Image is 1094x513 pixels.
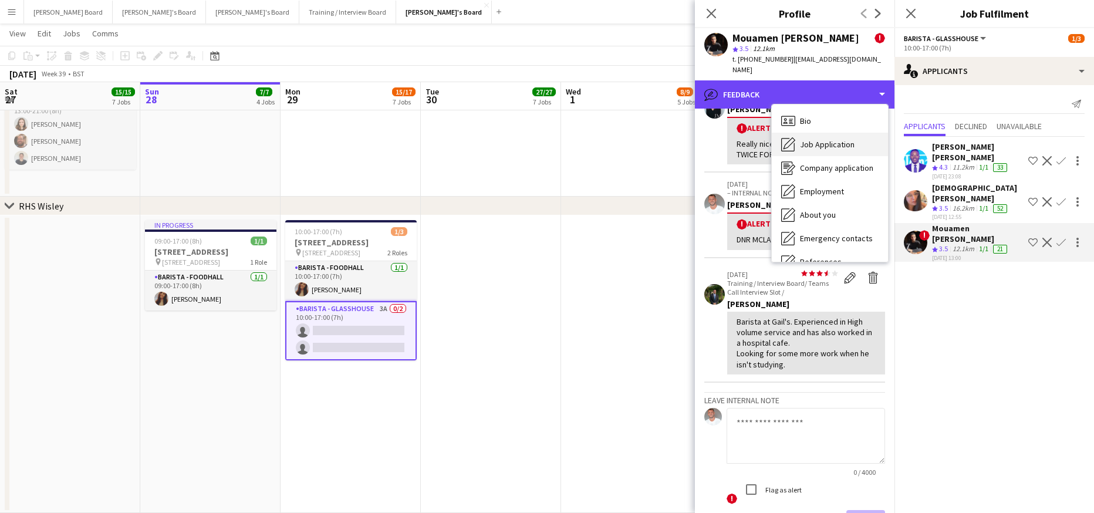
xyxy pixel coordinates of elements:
span: Comms [92,28,119,39]
div: 21 [993,245,1007,254]
span: t. [PHONE_NUMBER] [732,55,794,63]
span: ! [727,494,737,504]
div: Employment [772,180,888,203]
span: 1 Role [250,258,267,266]
div: Mouamen [PERSON_NAME] [932,223,1024,244]
button: [PERSON_NAME]'s Board [113,1,206,23]
span: 09:00-17:00 (8h) [154,237,202,245]
div: BST [73,69,85,78]
span: 15/17 [392,87,416,96]
span: Sat [5,86,18,97]
span: 1/1 [251,237,267,245]
span: Applicants [904,122,946,130]
div: [PERSON_NAME] [727,104,885,114]
span: 7/7 [256,87,272,96]
div: About you [772,203,888,227]
div: Feedback [695,80,894,109]
p: Training / Interview Board/ Teams Call Interview Slot / [727,279,838,296]
div: [PERSON_NAME] [PERSON_NAME] [932,141,1024,163]
div: Applicants [894,57,1094,85]
a: Jobs [58,26,85,41]
app-card-role: Barista - Foodhall1/110:00-17:00 (7h)[PERSON_NAME] [285,261,417,301]
span: 15/15 [112,87,135,96]
div: In progress [145,220,276,230]
label: Flag as alert [763,485,802,494]
span: ! [874,33,885,43]
span: Barista - Glasshouse [904,34,978,43]
div: Company application [772,156,888,180]
span: Mon [285,86,300,97]
app-skills-label: 1/1 [979,163,988,171]
div: Barista at Gail's. Experienced in High volume service and has also worked in a hospital cafe. Loo... [737,316,876,370]
span: 1/3 [391,227,407,236]
div: Alert [737,123,876,134]
span: Tue [426,86,439,97]
span: 4.3 [939,163,948,171]
span: 2 Roles [387,248,407,257]
div: Job Application [772,133,888,156]
a: Comms [87,26,123,41]
div: 4 Jobs [256,97,275,106]
div: [DATE] 23:08 [932,173,1024,180]
div: Really nice guy but...LET ME DOWN TWICE FOR RECUP TWO STRIKES! [737,139,876,160]
span: ! [737,123,747,134]
button: [PERSON_NAME]'s Board [206,1,299,23]
div: References [772,250,888,274]
span: 28 [143,93,159,106]
span: 3.5 [740,44,748,53]
span: About you [800,210,836,220]
app-card-role: CUP COLLECTOR3/313:00-21:00 (8h)[PERSON_NAME][PERSON_NAME][PERSON_NAME] [5,96,136,170]
span: [STREET_ADDRESS] [302,248,360,257]
span: Bio [800,116,811,126]
app-skills-label: 1/1 [979,204,988,212]
div: 12.1km [950,244,977,254]
p: [DATE] [727,180,838,188]
span: 3.5 [939,244,948,253]
div: [DATE] [9,68,36,80]
span: 29 [283,93,300,106]
div: 52 [993,204,1007,213]
div: RHS Wisley [19,200,63,212]
div: [DATE] 12:55 [932,213,1024,221]
span: 27 [3,93,18,106]
span: 1/3 [1068,34,1085,43]
button: [PERSON_NAME]'s Board [396,1,492,23]
div: [PERSON_NAME] [727,299,885,309]
span: 27/27 [532,87,556,96]
h3: [STREET_ADDRESS] [145,247,276,257]
a: View [5,26,31,41]
h3: Profile [695,6,894,21]
div: Bio [772,109,888,133]
button: Barista - Glasshouse [904,34,988,43]
span: 30 [424,93,439,106]
h3: [STREET_ADDRESS] [285,237,417,248]
div: In progress09:00-17:00 (8h)1/1[STREET_ADDRESS] [STREET_ADDRESS]1 RoleBarista - Foodhall1/109:00-1... [145,220,276,310]
div: 11.2km [950,163,977,173]
div: 5 Jobs [677,97,695,106]
span: Employment [800,186,844,197]
h3: Leave internal note [704,395,885,406]
span: Company application [800,163,873,173]
span: Edit [38,28,51,39]
span: Jobs [63,28,80,39]
span: 8/9 [677,87,693,96]
span: 12.1km [751,44,777,53]
div: [DATE] 13:00 [932,254,1024,262]
div: [DEMOGRAPHIC_DATA][PERSON_NAME] [932,183,1024,204]
p: [DATE] [727,270,838,279]
app-skills-label: 1/1 [979,244,988,253]
span: ! [919,230,930,241]
span: | [EMAIL_ADDRESS][DOMAIN_NAME] [732,55,881,74]
app-job-card: 10:00-17:00 (7h)1/3[STREET_ADDRESS] [STREET_ADDRESS]2 RolesBarista - Foodhall1/110:00-17:00 (7h)[... [285,220,417,360]
span: View [9,28,26,39]
app-card-role: Barista - Glasshouse3A0/210:00-17:00 (7h) [285,301,417,360]
span: Emergency contacts [800,233,873,244]
div: 7 Jobs [393,97,415,106]
h3: Job Fulfilment [894,6,1094,21]
span: 1 [564,93,581,106]
div: [PERSON_NAME] [727,200,885,210]
span: 10:00-17:00 (7h) [295,227,342,236]
span: Job Application [800,139,855,150]
div: Alert [737,218,876,230]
